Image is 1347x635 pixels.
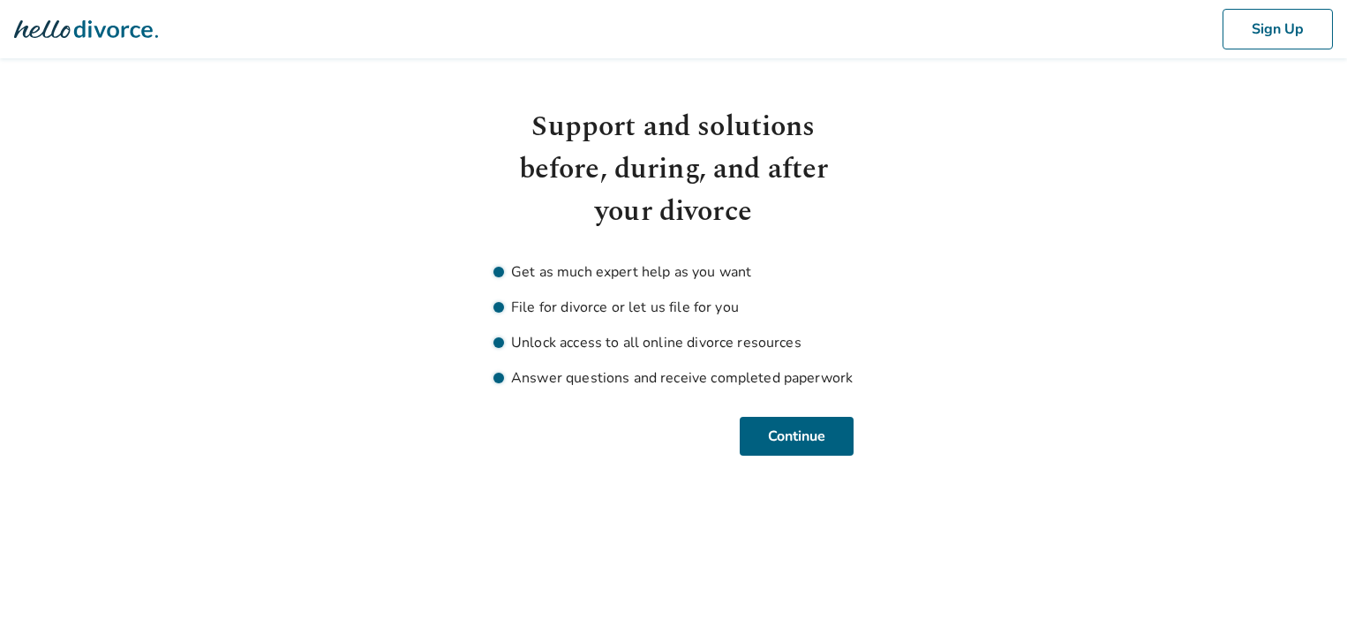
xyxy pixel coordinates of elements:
li: Unlock access to all online divorce resources [493,332,854,353]
button: Sign Up [1223,9,1333,49]
li: File for divorce or let us file for you [493,297,854,318]
button: Continue [740,417,854,456]
li: Get as much expert help as you want [493,261,854,283]
h1: Support and solutions before, during, and after your divorce [493,106,854,233]
li: Answer questions and receive completed paperwork [493,367,854,389]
